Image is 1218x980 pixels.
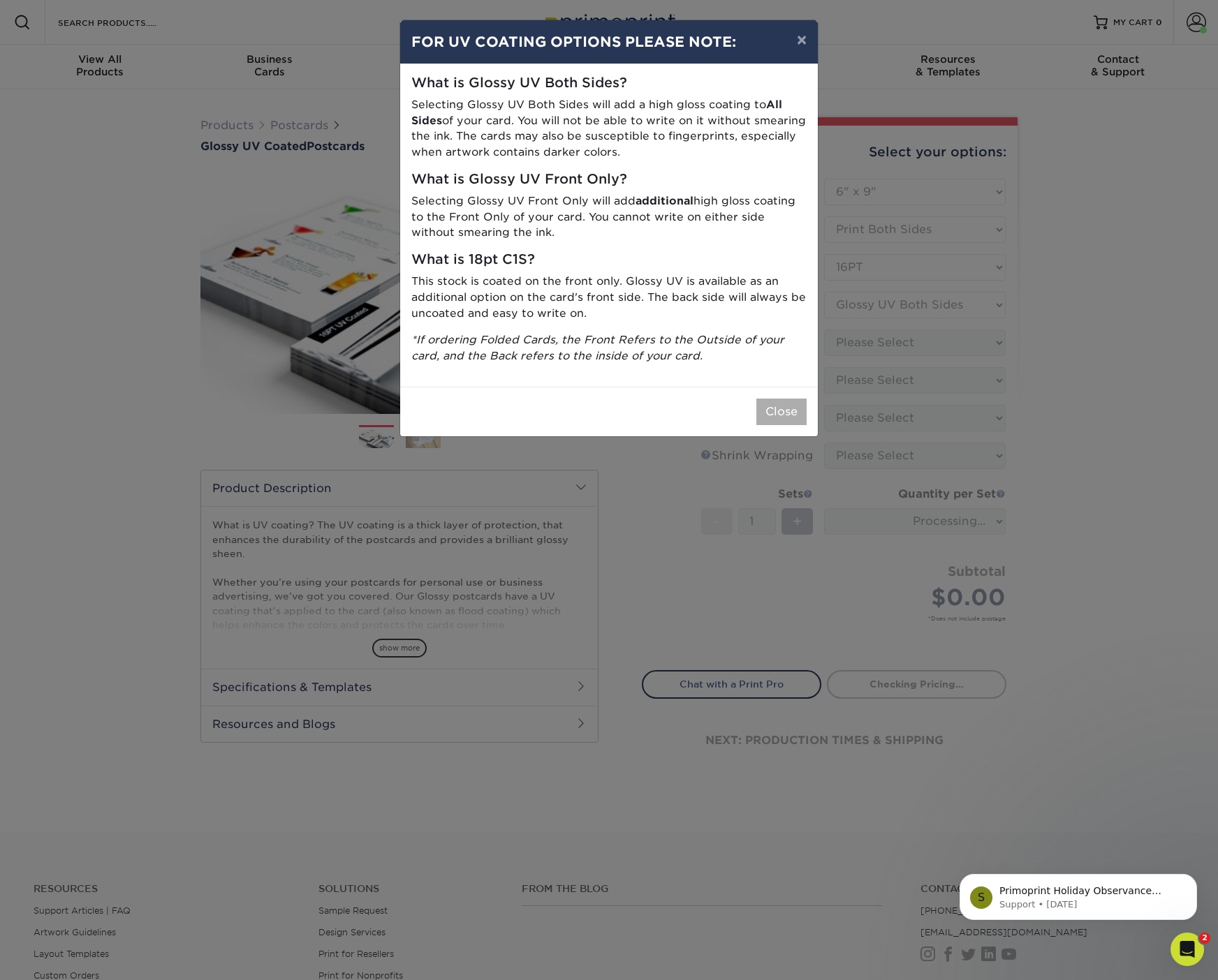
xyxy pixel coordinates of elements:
button: × [786,20,818,59]
span: 2 [1199,933,1210,944]
iframe: Intercom notifications message [939,845,1218,942]
p: Selecting Glossy UV Both Sides will add a high gloss coating to of your card. You will not be abl... [411,97,807,161]
strong: All Sides [411,98,782,127]
h4: FOR UV COATING OPTIONS PLEASE NOTE: [411,31,807,52]
p: This stock is coated on the front only. Glossy UV is available as an additional option on the car... [411,274,807,321]
p: Selecting Glossy UV Front Only will add high gloss coating to the Front Only of your card. You ca... [411,193,807,241]
h5: What is 18pt C1S? [411,252,807,268]
strong: additional [636,194,694,207]
h5: What is Glossy UV Front Only? [411,172,807,188]
button: Close [756,399,807,425]
h5: What is Glossy UV Both Sides? [411,75,807,91]
i: *If ordering Folded Cards, the Front Refers to the Outside of your card, and the Back refers to t... [411,333,784,362]
iframe: Intercom live chat [1171,933,1204,966]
